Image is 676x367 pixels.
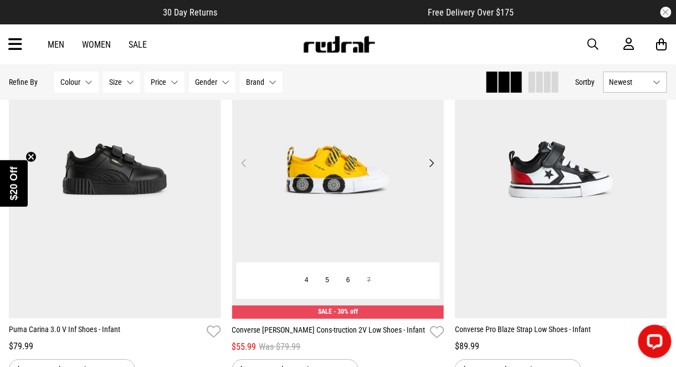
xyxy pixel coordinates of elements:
[9,78,38,86] p: Refine By
[109,78,122,86] span: Size
[54,72,99,93] button: Colour
[455,21,667,318] img: Converse Pro Blaze Strap Low Shoes - Infant in Black
[82,39,111,50] a: Women
[296,271,317,290] button: 4
[60,78,80,86] span: Colour
[318,308,332,315] span: SALE
[195,78,217,86] span: Gender
[359,271,379,290] button: 7
[232,21,444,318] img: Converse Chuck Taylor Cons-truction 2v Low Shoes - Infant in Yellow
[239,7,406,18] iframe: Customer reviews powered by Trustpilot
[610,78,649,86] span: Newest
[189,72,235,93] button: Gender
[240,72,283,93] button: Brand
[151,78,166,86] span: Price
[317,271,338,290] button: 5
[259,340,301,354] span: Was $79.99
[428,7,514,18] span: Free Delivery Over $175
[9,340,221,353] div: $79.99
[232,340,257,354] span: $55.99
[9,324,203,340] a: Puma Carina 3.0 V Inf Shoes - Infant
[575,75,595,89] button: Sortby
[455,340,667,353] div: $89.99
[163,7,217,18] span: 30 Day Returns
[9,21,221,318] img: Puma Carina 3.0 V Inf Shoes - Infant in Black
[629,320,676,367] iframe: LiveChat chat widget
[238,156,252,170] button: Previous
[424,156,438,170] button: Next
[303,36,376,53] img: Redrat logo
[246,78,264,86] span: Brand
[587,78,595,86] span: by
[603,72,667,93] button: Newest
[334,308,358,315] span: - 30% off
[25,151,37,162] button: Close teaser
[232,324,426,340] a: Converse [PERSON_NAME] Cons-truction 2V Low Shoes - Infant
[129,39,147,50] a: Sale
[338,271,359,290] button: 6
[145,72,185,93] button: Price
[8,166,19,200] span: $20 Off
[455,324,649,340] a: Converse Pro Blaze Strap Low Shoes - Infant
[103,72,140,93] button: Size
[48,39,64,50] a: Men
